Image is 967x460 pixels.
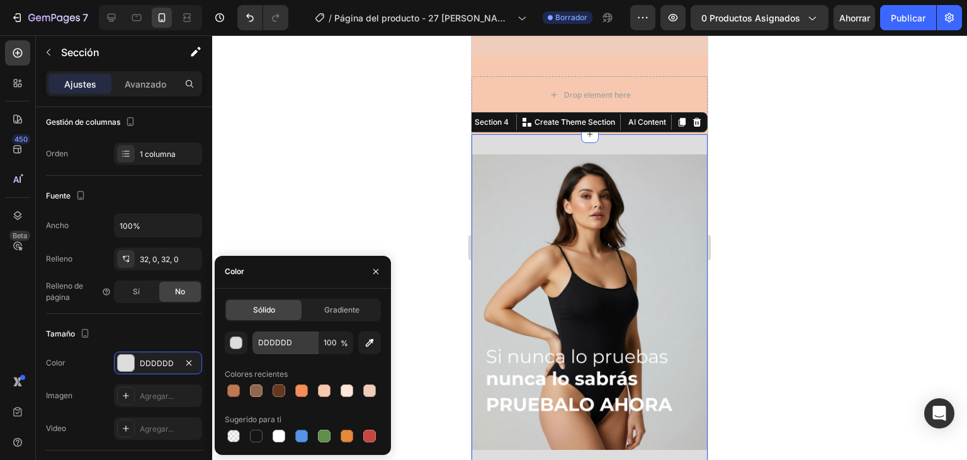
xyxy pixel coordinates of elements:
font: Sí [133,287,140,296]
font: Agregar... [140,424,174,434]
button: Ahorrar [834,5,875,30]
font: Relleno de página [46,281,83,302]
font: Gradiente [324,305,359,314]
p: Sección [61,45,164,60]
font: Color [46,358,65,367]
font: Sugerido para ti [225,415,281,424]
div: Abrir Intercom Messenger [924,398,954,428]
font: No [175,287,185,296]
font: / [329,13,332,23]
font: DDDDDD [140,359,174,368]
div: Deshacer/Rehacer [237,5,288,30]
font: Fuente [46,191,71,200]
font: 7 [82,11,88,24]
font: Relleno [46,254,72,263]
font: Página del producto - 27 [PERSON_NAME], 10:57:33 [334,13,506,37]
font: Agregar... [140,391,174,401]
font: Gestión de columnas [46,117,120,127]
input: Por ejemplo: FFFFFF [252,331,318,354]
font: Ahorrar [839,13,870,23]
iframe: Área de diseño [472,35,708,460]
button: 7 [5,5,94,30]
font: 1 columna [140,149,176,159]
input: Auto [115,214,201,237]
font: Tamaño [46,329,75,338]
font: % [341,338,348,348]
font: Ajustes [64,79,96,89]
font: Color [225,267,244,276]
font: Sólido [253,305,275,314]
font: Video [46,423,66,433]
font: Colores recientes [225,369,288,379]
button: Publicar [880,5,936,30]
font: 450 [14,135,28,144]
font: Imagen [46,391,72,400]
font: Orden [46,149,68,158]
font: 32, 0, 32, 0 [140,255,179,264]
font: Publicar [891,13,925,23]
font: Sección [61,46,99,59]
button: 0 productos asignados [691,5,828,30]
font: Ancho [46,221,69,230]
font: Avanzado [125,79,166,89]
font: 0 productos asignados [701,13,800,23]
font: Borrador [555,13,587,22]
font: Beta [13,231,27,240]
